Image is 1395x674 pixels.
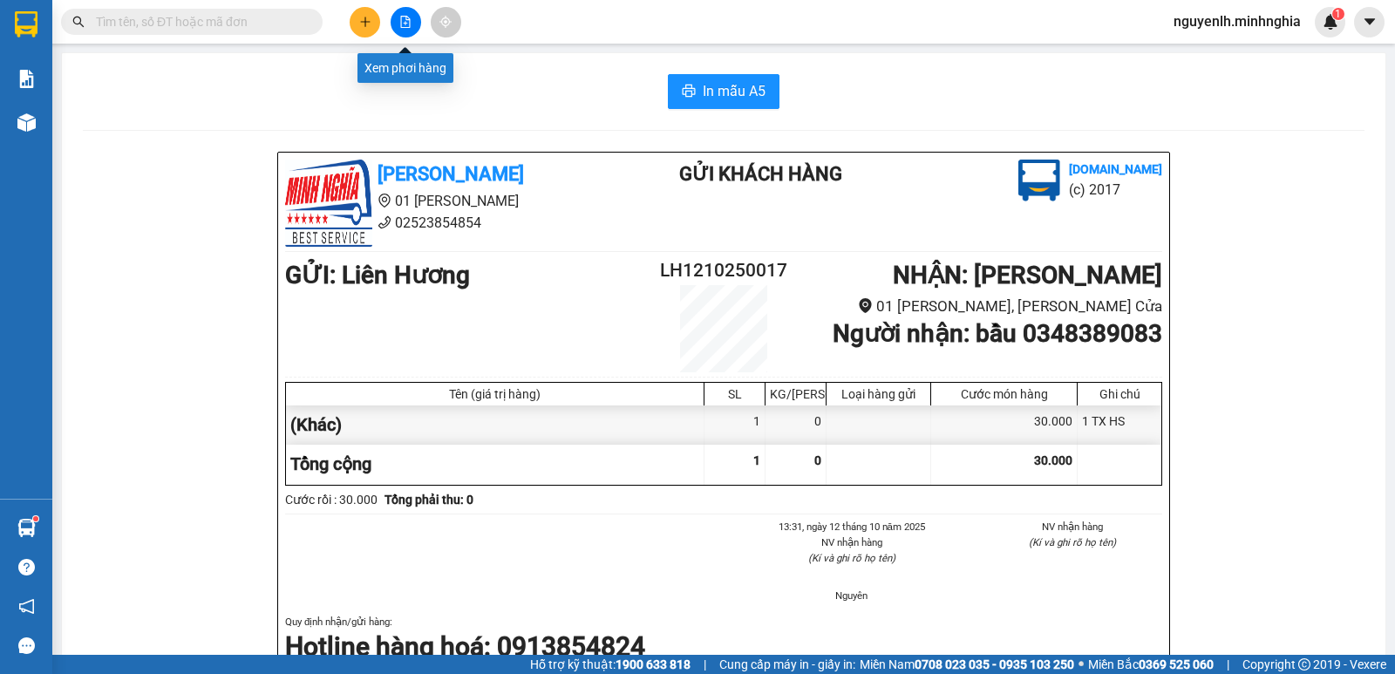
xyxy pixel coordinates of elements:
button: printerIn mẫu A5 [668,74,779,109]
img: logo-vxr [15,11,37,37]
div: SL [709,387,760,401]
div: 1 TX HS [1078,405,1161,445]
li: NV nhận hàng [762,534,942,550]
img: warehouse-icon [17,113,36,132]
div: Tên (giá trị hàng) [290,387,699,401]
span: printer [682,84,696,100]
b: Tổng phải thu: 0 [384,493,473,507]
div: Cước món hàng [936,387,1072,401]
span: plus [359,16,371,28]
li: 13:31, ngày 12 tháng 10 năm 2025 [762,519,942,534]
span: 30.000 [1034,453,1072,467]
strong: Hotline hàng hoá: 0913854824 [285,631,645,662]
span: Miền Bắc [1088,655,1214,674]
button: plus [350,7,380,37]
span: In mẫu A5 [703,80,766,102]
li: 01 [PERSON_NAME], [PERSON_NAME] Cửa [797,295,1162,318]
li: (c) 2017 [1069,179,1162,201]
i: (Kí và ghi rõ họ tên) [808,552,895,564]
li: Nguyên [762,588,942,603]
span: environment [378,194,391,208]
div: 30.000 [931,405,1078,445]
div: KG/[PERSON_NAME] [770,387,821,401]
input: Tìm tên, số ĐT hoặc mã đơn [96,12,302,31]
div: 0 [766,405,827,445]
img: logo.jpg [8,8,95,95]
span: Tổng cộng [290,453,371,474]
span: ⚪️ [1079,661,1084,668]
span: environment [858,298,873,313]
sup: 1 [1332,8,1344,20]
span: environment [100,42,114,56]
div: Loại hàng gửi [831,387,926,401]
i: (Kí và ghi rõ họ tên) [1029,536,1116,548]
b: Gửi khách hàng [679,163,842,185]
b: GỬI : Liên Hương [8,109,193,138]
button: file-add [391,7,421,37]
span: caret-down [1362,14,1378,30]
li: 02523854854 [8,60,332,82]
span: | [704,655,706,674]
b: [PERSON_NAME] [378,163,524,185]
span: search [72,16,85,28]
li: 02523854854 [285,212,609,234]
b: Người nhận : bầu 0348389083 [833,319,1162,348]
span: | [1227,655,1229,674]
span: aim [439,16,452,28]
button: caret-down [1354,7,1385,37]
span: notification [18,598,35,615]
span: 1 [753,453,760,467]
b: NHẬN : [PERSON_NAME] [893,261,1162,289]
li: NV nhận hàng [983,519,1163,534]
span: Miền Nam [860,655,1074,674]
div: (Khác) [286,405,704,445]
span: Hỗ trợ kỹ thuật: [530,655,691,674]
button: aim [431,7,461,37]
b: [PERSON_NAME] [100,11,247,33]
span: phone [100,64,114,78]
span: copyright [1298,658,1310,671]
span: nguyenlh.minhnghia [1160,10,1315,32]
img: icon-new-feature [1323,14,1338,30]
img: solution-icon [17,70,36,88]
img: logo.jpg [285,160,372,247]
div: Quy định nhận/gửi hàng : [285,614,1162,665]
img: warehouse-icon [17,519,36,537]
span: file-add [399,16,412,28]
span: question-circle [18,559,35,575]
b: GỬI : Liên Hương [285,261,470,289]
li: 01 [PERSON_NAME] [8,38,332,60]
sup: 1 [33,516,38,521]
span: 0 [814,453,821,467]
li: 01 [PERSON_NAME] [285,190,609,212]
span: Cung cấp máy in - giấy in: [719,655,855,674]
h2: LH1210250017 [650,256,797,285]
strong: 0369 525 060 [1139,657,1214,671]
img: logo.jpg [1018,160,1060,201]
strong: 0708 023 035 - 0935 103 250 [915,657,1074,671]
span: 1 [1335,8,1341,20]
b: [DOMAIN_NAME] [1069,162,1162,176]
span: message [18,637,35,654]
div: 1 [704,405,766,445]
div: Cước rồi : 30.000 [285,490,378,509]
strong: 1900 633 818 [616,657,691,671]
div: Ghi chú [1082,387,1157,401]
span: phone [378,215,391,229]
